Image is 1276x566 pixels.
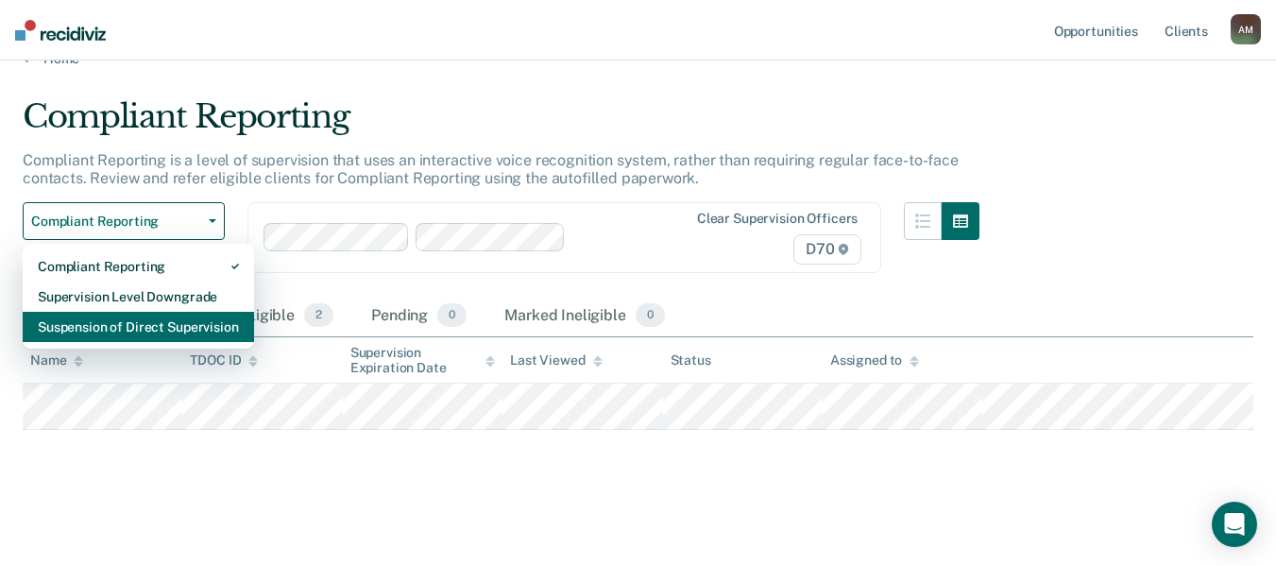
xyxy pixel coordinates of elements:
div: Name [30,352,83,369]
span: 2 [304,303,333,328]
span: D70 [793,234,861,265]
div: Open Intercom Messenger [1212,502,1257,547]
span: 0 [636,303,665,328]
div: Pending0 [367,296,470,337]
div: Clear supervision officers [697,211,858,227]
div: Compliant Reporting [23,97,979,151]
div: Assigned to [830,352,919,369]
p: Compliant Reporting is a level of supervision that uses an interactive voice recognition system, ... [23,151,959,187]
div: Supervision Expiration Date [350,345,495,377]
div: A M [1231,14,1261,44]
div: Suspension of Direct Supervision [38,312,239,342]
div: TDOC ID [190,352,258,369]
div: Supervision Level Downgrade [38,282,239,312]
button: Compliant Reporting [23,202,225,240]
div: Almost Eligible2 [185,296,337,337]
span: 0 [437,303,467,328]
div: Marked Ineligible0 [501,296,669,337]
div: Last Viewed [510,352,602,369]
img: Recidiviz [15,20,106,41]
button: AM [1231,14,1261,44]
div: Compliant Reporting [38,251,239,282]
span: Compliant Reporting [31,214,201,230]
div: Status [671,352,711,369]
